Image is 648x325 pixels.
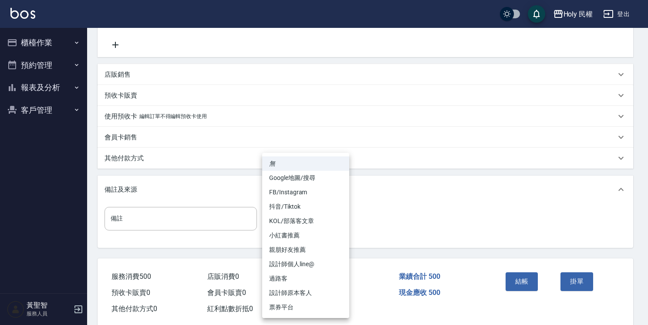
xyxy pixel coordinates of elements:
li: 小紅書推薦 [262,228,349,243]
em: 無 [269,159,275,168]
li: 設計師原本客人 [262,286,349,300]
li: KOL/部落客文章 [262,214,349,228]
li: 親朋好友推薦 [262,243,349,257]
li: 過路客 [262,271,349,286]
li: 抖音/Tiktok [262,200,349,214]
li: FB/Instagram [262,185,349,200]
li: Google地圖/搜尋 [262,171,349,185]
li: 設計師個人line@ [262,257,349,271]
li: 票券平台 [262,300,349,315]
